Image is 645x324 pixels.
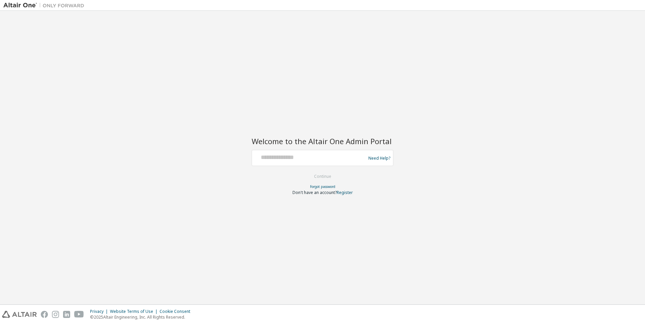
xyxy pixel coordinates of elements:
[63,311,70,318] img: linkedin.svg
[337,190,353,195] a: Register
[3,2,88,9] img: Altair One
[90,309,110,314] div: Privacy
[160,309,194,314] div: Cookie Consent
[74,311,84,318] img: youtube.svg
[41,311,48,318] img: facebook.svg
[52,311,59,318] img: instagram.svg
[292,190,337,195] span: Don't have an account?
[2,311,37,318] img: altair_logo.svg
[252,136,393,146] h2: Welcome to the Altair One Admin Portal
[310,184,335,189] a: Forgot password
[110,309,160,314] div: Website Terms of Use
[90,314,194,320] p: © 2025 Altair Engineering, Inc. All Rights Reserved.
